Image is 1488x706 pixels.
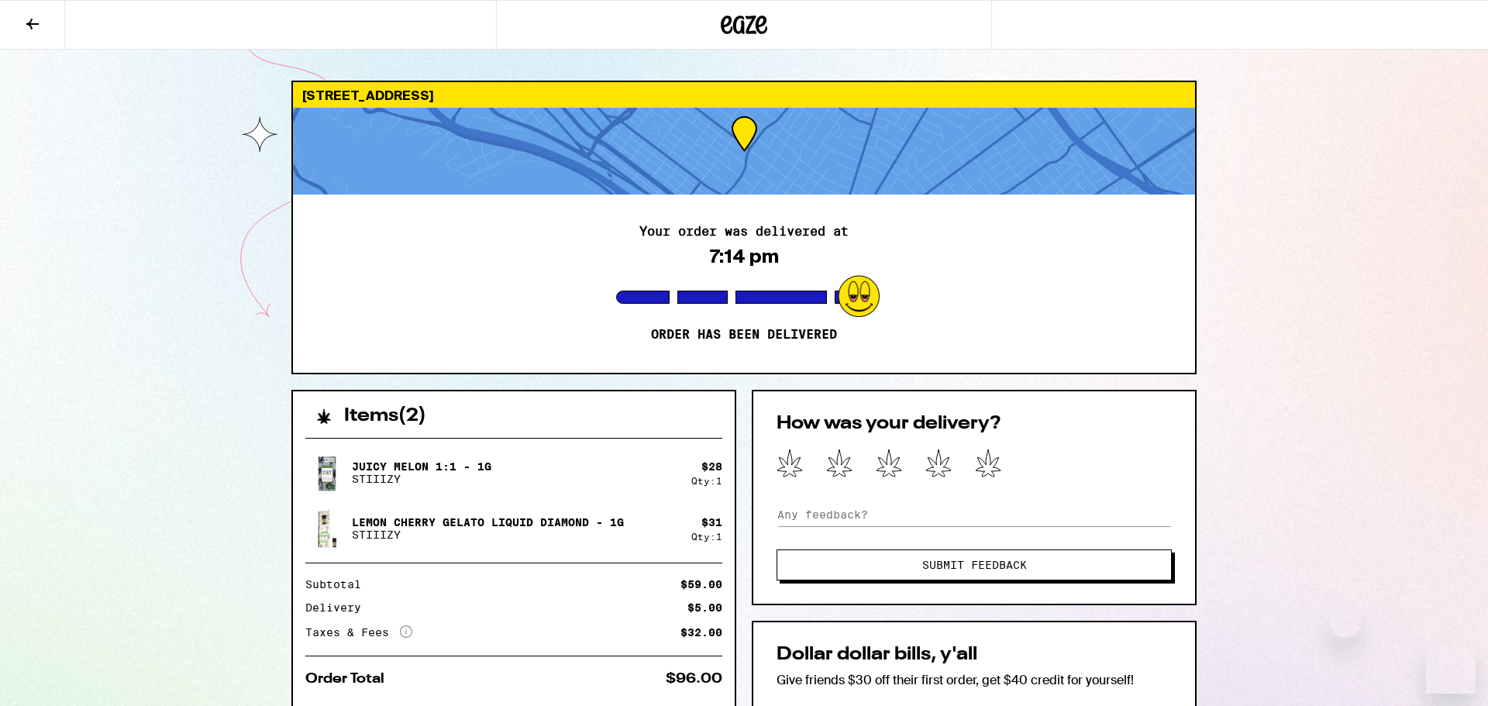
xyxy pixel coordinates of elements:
p: STIIIZY [352,473,491,485]
h2: How was your delivery? [777,415,1172,433]
p: Juicy Melon 1:1 - 1g [352,460,491,473]
div: Qty: 1 [691,532,722,542]
div: [STREET_ADDRESS] [293,82,1195,108]
p: Lemon Cherry Gelato Liquid Diamond - 1g [352,516,624,529]
div: Subtotal [305,579,372,590]
p: STIIIZY [352,529,624,541]
img: Lemon Cherry Gelato Liquid Diamond - 1g [305,507,349,550]
div: Order Total [305,672,395,686]
h2: Your order was delivered at [639,226,849,238]
button: Submit Feedback [777,549,1172,580]
div: $59.00 [680,579,722,590]
div: $32.00 [680,627,722,638]
div: $96.00 [666,672,722,686]
div: $ 31 [701,516,722,529]
div: $ 28 [701,460,722,473]
p: Order has been delivered [651,327,837,343]
div: 7:14 pm [710,246,779,267]
input: Any feedback? [777,503,1172,526]
img: Juicy Melon 1:1 - 1g [305,451,349,494]
div: Qty: 1 [691,476,722,486]
div: $5.00 [687,602,722,613]
iframe: Close message [1330,607,1361,638]
p: Give friends $30 off their first order, get $40 credit for yourself! [777,672,1172,688]
span: Submit Feedback [922,560,1027,570]
iframe: Button to launch messaging window [1426,644,1476,694]
h2: Dollar dollar bills, y'all [777,646,1172,664]
h2: Items ( 2 ) [344,407,426,425]
div: Delivery [305,602,372,613]
div: Taxes & Fees [305,625,412,639]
